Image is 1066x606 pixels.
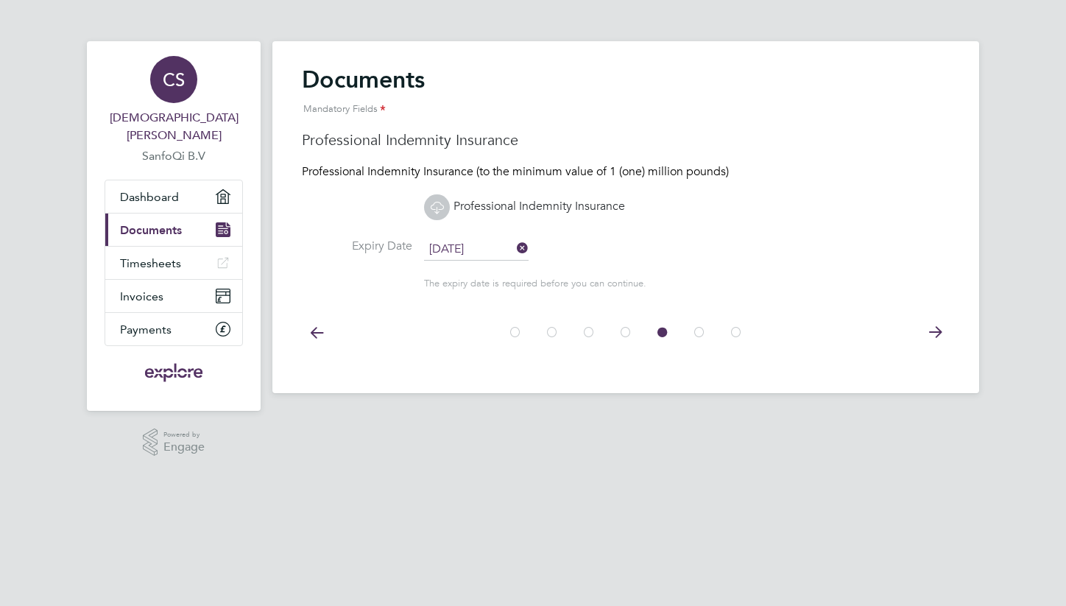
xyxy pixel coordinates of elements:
span: CS [163,70,185,89]
label: Expiry Date [302,239,412,254]
a: CS[DEMOGRAPHIC_DATA][PERSON_NAME] [105,56,243,144]
img: exploregroup-logo-retina.png [144,361,205,384]
span: Documents [120,223,182,237]
a: Invoices [105,280,242,312]
p: Professional Indemnity Insurance (to the minimum value of 1 (one) million pounds) [302,164,950,180]
span: Christian Sitepu [105,109,243,144]
a: Go to home page [105,361,243,384]
nav: Main navigation [87,41,261,411]
a: Timesheets [105,247,242,279]
input: Select one [424,239,529,261]
span: Timesheets [120,256,181,270]
span: Powered by [163,429,205,441]
h2: Documents [302,65,950,124]
span: Engage [163,441,205,454]
span: Invoices [120,289,163,303]
span: Payments [120,323,172,337]
div: Mandatory Fields [302,94,950,124]
h3: Professional Indemnity Insurance [302,130,950,149]
a: Dashboard [105,180,242,213]
span: The expiry date is required before you can continue. [424,278,646,290]
a: Powered byEngage [143,429,205,457]
a: Payments [105,313,242,345]
a: Documents [105,214,242,246]
span: Dashboard [120,190,179,204]
a: Professional Indemnity Insurance [424,199,625,214]
a: SanfoQi B.V [105,147,243,165]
